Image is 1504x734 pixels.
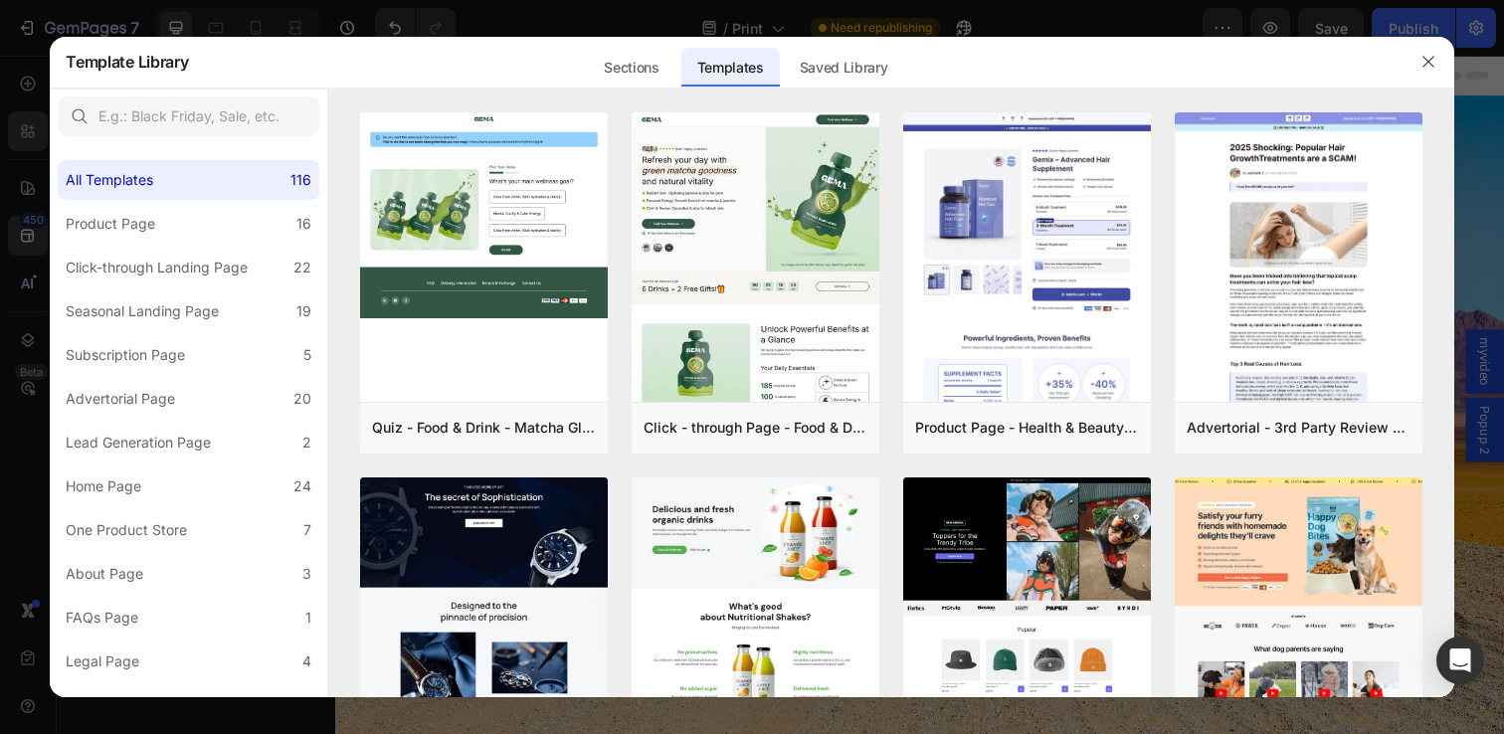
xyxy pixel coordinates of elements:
div: About Page [66,562,143,586]
div: Advertorial - 3rd Party Review - The Before Image - Hair Supplement [1187,416,1410,440]
div: Seasonal Landing Page [66,299,219,323]
img: quiz-1.png [360,112,608,318]
div: 2 [302,431,311,455]
img: Alt Image [613,403,1054,510]
div: 3 [302,562,311,586]
div: Quiz - Food & Drink - Matcha Glow Shot [372,416,596,440]
div: Product Page - Health & Beauty - Hair Supplement [915,416,1139,440]
div: Subscription Page [66,343,185,367]
div: Templates [681,48,780,88]
div: One Product Store [66,518,187,542]
div: Lead Generation Page [66,431,211,455]
div: 20 [293,387,311,411]
div: 116 [290,168,311,192]
div: 1 [305,606,311,630]
div: Legal Page [66,649,139,673]
div: 24 [293,474,311,498]
div: Sections [588,48,674,88]
div: Product Page [66,212,155,236]
a: Image Title [613,403,1194,510]
a: Image Title [613,264,1194,371]
div: 7 [303,518,311,542]
img: Alt Image [139,403,581,510]
div: 16 [296,212,311,236]
img: Alt Image [139,264,581,371]
div: 22 [293,256,311,279]
div: 19 [296,299,311,323]
div: All Templates [66,168,153,192]
div: 2 [302,693,311,717]
div: Click - through Page - Food & Drink - Matcha Glow Shot [644,416,867,440]
div: Contact Page [66,693,155,717]
h2: Template Library [66,36,188,88]
span: Popup 2 [1164,357,1184,407]
div: 4 [302,649,311,673]
input: E.g.: Black Friday, Sale, etc. [58,96,319,136]
span: myvideo [1164,287,1184,337]
div: Saved Library [784,48,904,88]
div: Click-through Landing Page [66,256,248,279]
div: FAQs Page [66,606,138,630]
div: Open Intercom Messenger [1436,637,1484,684]
div: Advertorial Page [66,387,175,411]
div: 5 [303,343,311,367]
div: Home Page [66,474,141,498]
img: Alt Image [613,264,1054,371]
